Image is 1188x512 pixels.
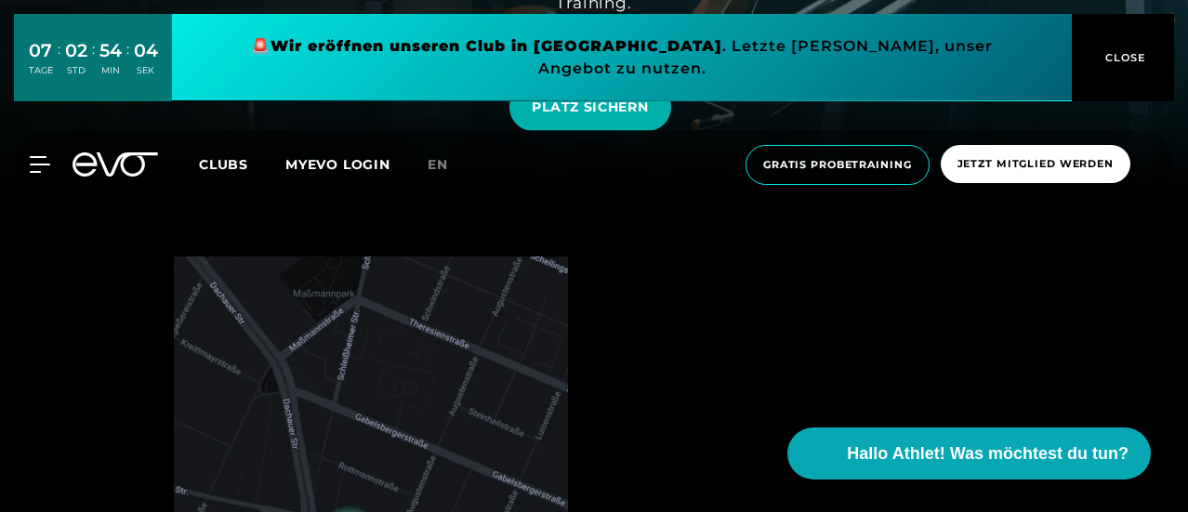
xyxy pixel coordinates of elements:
[428,156,448,173] span: en
[126,39,129,88] div: :
[285,156,390,173] a: MYEVO LOGIN
[787,427,1151,479] button: Hallo Athlet! Was möchtest du tun?
[740,145,935,185] a: Gratis Probetraining
[199,156,248,173] span: Clubs
[65,64,87,77] div: STD
[199,155,285,173] a: Clubs
[99,64,122,77] div: MIN
[847,441,1129,466] span: Hallo Athlet! Was möchtest du tun?
[99,37,122,64] div: 54
[935,145,1136,185] a: Jetzt Mitglied werden
[134,64,158,77] div: SEK
[957,156,1114,172] span: Jetzt Mitglied werden
[428,154,470,176] a: en
[29,64,53,77] div: TAGE
[1101,49,1146,66] span: CLOSE
[1072,14,1174,101] button: CLOSE
[65,37,87,64] div: 02
[134,37,158,64] div: 04
[92,39,95,88] div: :
[29,37,53,64] div: 07
[58,39,60,88] div: :
[763,157,912,173] span: Gratis Probetraining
